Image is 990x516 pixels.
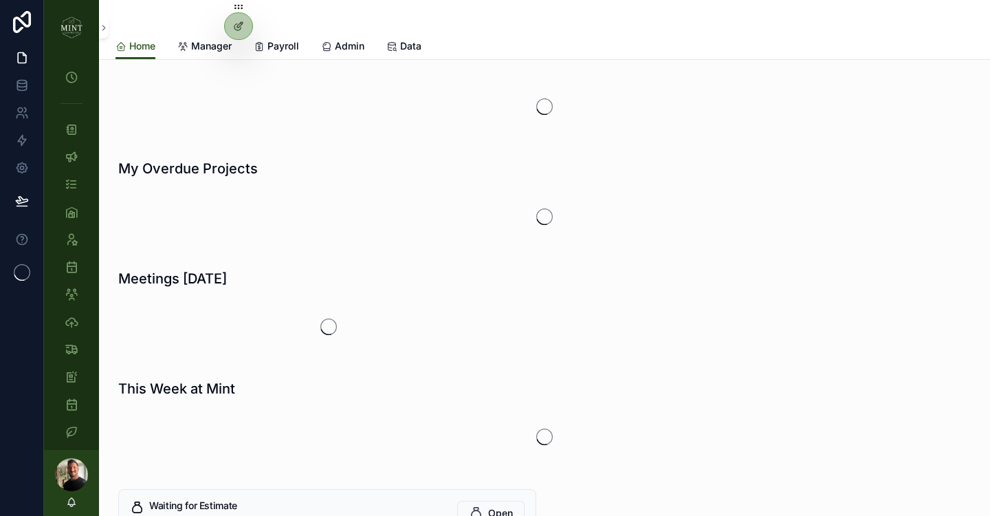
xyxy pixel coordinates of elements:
a: Home [115,34,155,60]
div: scrollable content [44,55,99,450]
h1: Meetings [DATE] [118,269,227,288]
h5: Waiting for Estimate [149,501,446,510]
img: App logo [60,17,82,39]
span: Manager [191,39,232,53]
span: Data [400,39,421,53]
span: Payroll [267,39,299,53]
a: Payroll [254,34,299,61]
a: Manager [177,34,232,61]
a: Admin [321,34,364,61]
span: Admin [335,39,364,53]
a: Data [386,34,421,61]
h1: My Overdue Projects [118,159,258,178]
h1: This Week at Mint [118,379,235,398]
span: Home [129,39,155,53]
